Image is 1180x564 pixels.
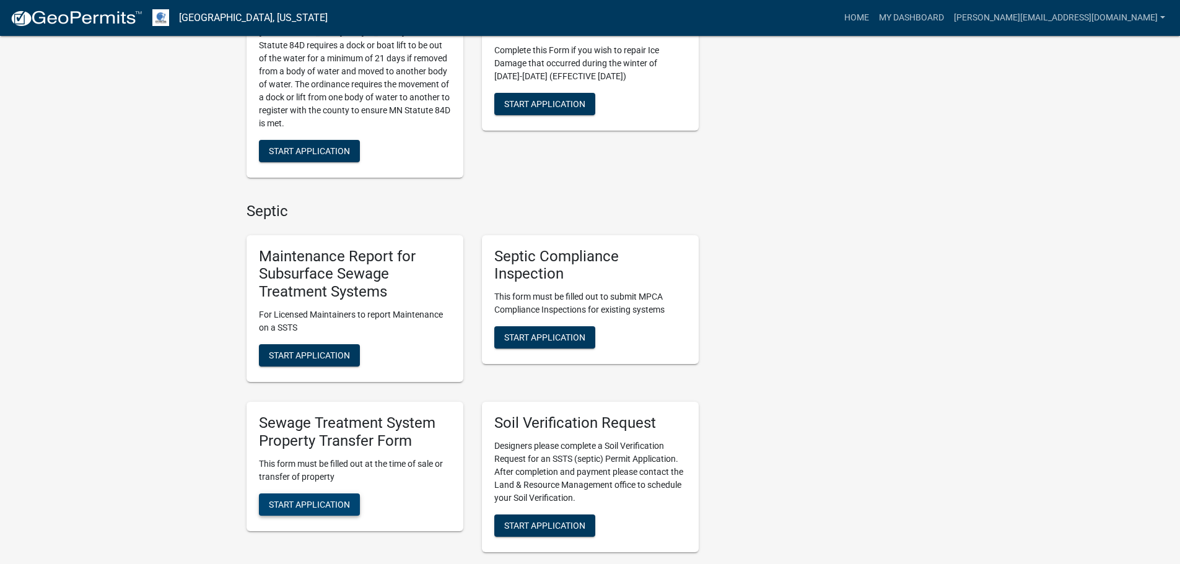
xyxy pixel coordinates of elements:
[152,9,169,26] img: Otter Tail County, Minnesota
[259,140,360,162] button: Start Application
[949,6,1170,30] a: [PERSON_NAME][EMAIL_ADDRESS][DOMAIN_NAME]
[504,332,585,342] span: Start Application
[874,6,949,30] a: My Dashboard
[269,350,350,360] span: Start Application
[259,26,451,130] p: [GEOGRAPHIC_DATA] and [US_STATE] State Statute 84D requires a dock or boat lift to be out of the ...
[259,458,451,484] p: This form must be filled out at the time of sale or transfer of property
[259,414,451,450] h5: Sewage Treatment System Property Transfer Form
[494,290,686,316] p: This form must be filled out to submit MPCA Compliance Inspections for existing systems
[259,493,360,516] button: Start Application
[494,326,595,349] button: Start Application
[179,7,328,28] a: [GEOGRAPHIC_DATA], [US_STATE]
[269,499,350,509] span: Start Application
[494,248,686,284] h5: Septic Compliance Inspection
[269,145,350,155] span: Start Application
[839,6,874,30] a: Home
[504,98,585,108] span: Start Application
[494,514,595,537] button: Start Application
[494,93,595,115] button: Start Application
[494,44,686,83] p: Complete this Form if you wish to repair Ice Damage that occurred during the winter of [DATE]-[DA...
[259,308,451,334] p: For Licensed Maintainers to report Maintenance on a SSTS
[494,440,686,505] p: Designers please complete a Soil Verification Request for an SSTS (septic) Permit Application. Af...
[504,520,585,530] span: Start Application
[259,248,451,301] h5: Maintenance Report for Subsurface Sewage Treatment Systems
[247,202,699,220] h4: Septic
[259,344,360,367] button: Start Application
[494,414,686,432] h5: Soil Verification Request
